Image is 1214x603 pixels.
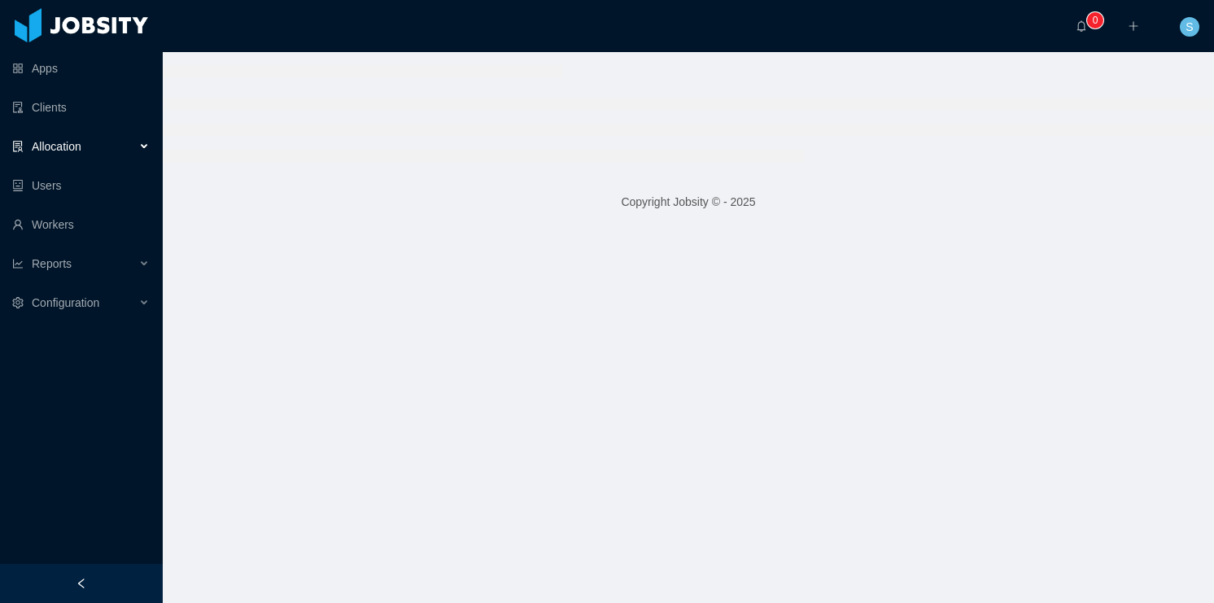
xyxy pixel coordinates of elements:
[32,296,99,309] span: Configuration
[12,208,150,241] a: icon: userWorkers
[32,140,81,153] span: Allocation
[12,169,150,202] a: icon: robotUsers
[1076,20,1087,32] i: icon: bell
[32,257,72,270] span: Reports
[12,297,24,308] i: icon: setting
[12,52,150,85] a: icon: appstoreApps
[163,174,1214,230] footer: Copyright Jobsity © - 2025
[1128,20,1139,32] i: icon: plus
[12,141,24,152] i: icon: solution
[12,91,150,124] a: icon: auditClients
[1186,17,1193,37] span: S
[12,258,24,269] i: icon: line-chart
[1087,12,1103,28] sup: 0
